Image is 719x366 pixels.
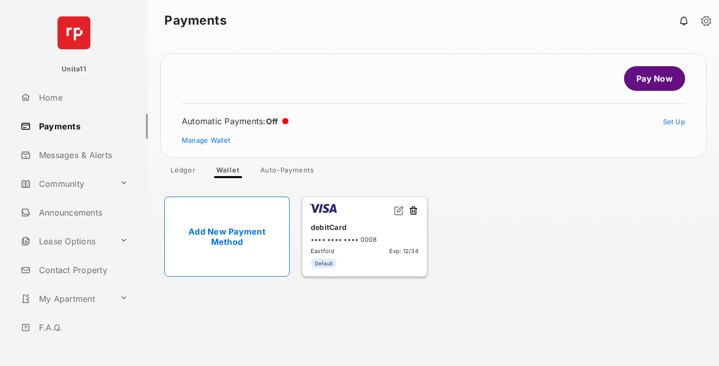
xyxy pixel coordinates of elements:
img: svg+xml;base64,PHN2ZyB4bWxucz0iaHR0cDovL3d3dy53My5vcmcvMjAwMC9zdmciIHdpZHRoPSI2NCIgaGVpZ2h0PSI2NC... [58,16,90,49]
a: Wallet [208,166,248,178]
div: •••• •••• •••• 0008 [311,236,419,243]
span: Eastfold [311,247,334,255]
a: Lease Options [16,229,116,254]
a: Announcements [16,200,148,225]
a: Auto-Payments [252,166,323,178]
a: Set Up [663,118,686,126]
a: Messages & Alerts [16,143,148,167]
a: Ledger [162,166,204,178]
strong: Payments [164,14,226,27]
a: Community [16,171,116,196]
div: debitCard [311,219,419,236]
a: Contact Property [16,258,148,282]
a: My Apartment [16,286,116,311]
a: Manage Wallet [182,136,230,144]
img: svg+xml;base64,PHN2ZyB2aWV3Qm94PSIwIDAgMjQgMjQiIHdpZHRoPSIxNiIgaGVpZ2h0PSIxNiIgZmlsbD0ibm9uZSIgeG... [394,205,404,216]
div: Automatic Payments : [182,116,289,126]
a: Add New Payment Method [164,197,290,277]
a: F.A.Q. [16,315,148,340]
a: Payments [16,114,148,139]
p: Unita11 [62,64,86,74]
a: Home [16,85,148,110]
span: Exp: 12/34 [389,247,419,255]
span: Off [266,117,278,126]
